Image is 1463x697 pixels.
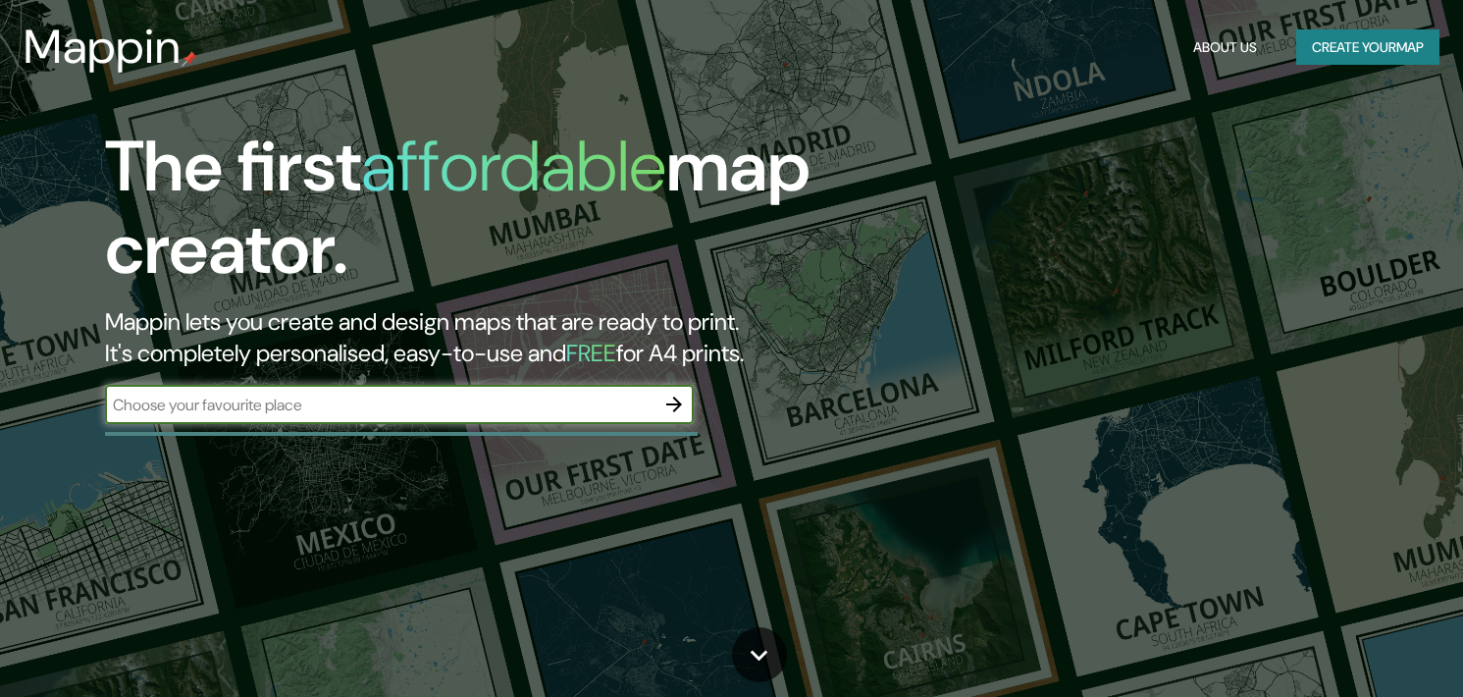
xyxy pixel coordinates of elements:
[361,121,666,212] h1: affordable
[24,20,182,75] h3: Mappin
[566,338,616,368] h5: FREE
[1185,29,1265,66] button: About Us
[105,394,654,416] input: Choose your favourite place
[105,126,837,306] h1: The first map creator.
[105,306,837,369] h2: Mappin lets you create and design maps that are ready to print. It's completely personalised, eas...
[182,51,197,67] img: mappin-pin
[1296,29,1439,66] button: Create yourmap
